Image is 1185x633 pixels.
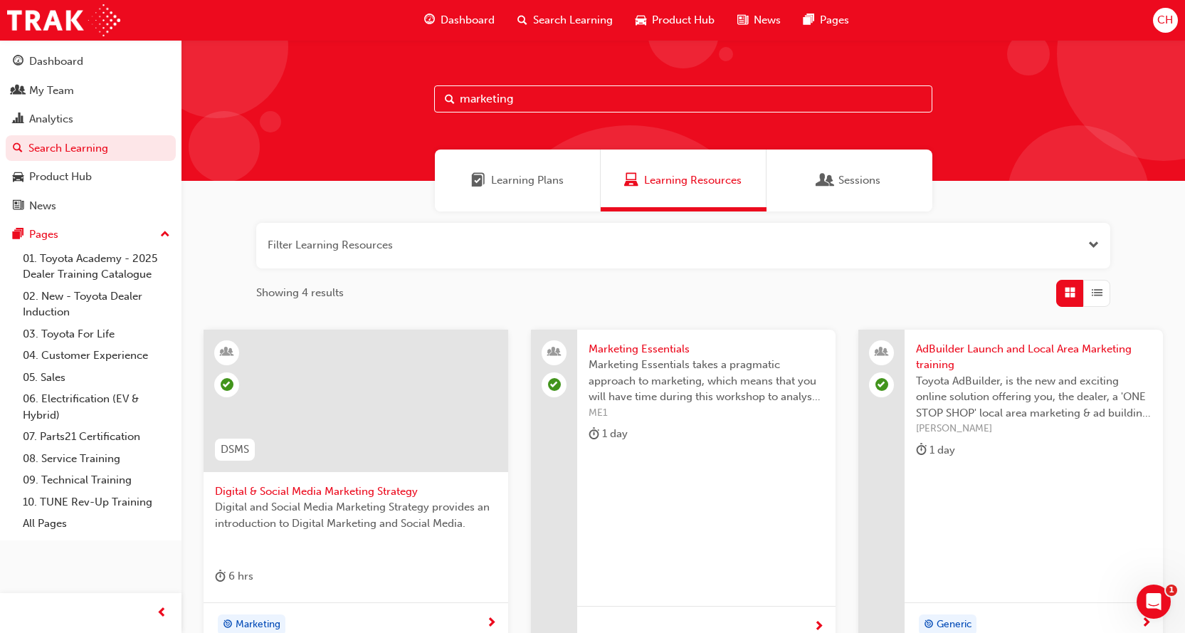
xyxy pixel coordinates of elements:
span: learningRecordVerb_ATTEND-icon [548,378,561,391]
span: ME1 [589,405,824,422]
span: Search [445,91,455,108]
a: 10. TUNE Rev-Up Training [17,491,176,513]
span: Learning Plans [491,172,564,189]
iframe: Intercom live chat [1137,585,1171,619]
span: DSMS [221,441,249,458]
img: Trak [7,4,120,36]
span: Grid [1065,285,1075,301]
a: 04. Customer Experience [17,345,176,367]
span: News [754,12,781,28]
span: news-icon [737,11,748,29]
button: Pages [6,221,176,248]
span: guage-icon [13,56,23,68]
span: [PERSON_NAME] [916,421,1152,437]
a: Dashboard [6,48,176,75]
button: CH [1153,8,1178,33]
div: 1 day [916,441,955,459]
span: Sessions [818,172,833,189]
span: Showing 4 results [256,285,344,301]
span: learningResourceType_INSTRUCTOR_LED-icon [222,343,232,362]
span: guage-icon [424,11,435,29]
span: Product Hub [652,12,715,28]
span: Learning Resources [644,172,742,189]
a: car-iconProduct Hub [624,6,726,35]
span: duration-icon [916,441,927,459]
a: 02. New - Toyota Dealer Induction [17,286,176,323]
a: Learning PlansLearning Plans [435,150,601,211]
a: 07. Parts21 Certification [17,426,176,448]
span: people-icon [549,343,559,362]
a: All Pages [17,513,176,535]
a: Product Hub [6,164,176,190]
span: search-icon [13,142,23,155]
span: learningRecordVerb_ATTEND-icon [875,378,888,391]
a: Analytics [6,106,176,132]
div: Dashboard [29,53,83,70]
span: Toyota AdBuilder, is the new and exciting online solution offering you, the dealer, a 'ONE STOP S... [916,373,1152,422]
a: search-iconSearch Learning [506,6,624,35]
span: Dashboard [441,12,495,28]
span: search-icon [517,11,527,29]
span: learningRecordVerb_ATTEND-icon [221,378,233,391]
a: 01. Toyota Academy - 2025 Dealer Training Catalogue [17,248,176,286]
span: Marketing Essentials takes a pragmatic approach to marketing, which means that you will have time... [589,357,824,405]
span: car-icon [13,171,23,184]
div: Product Hub [29,169,92,185]
span: Digital and Social Media Marketing Strategy provides an introduction to Digital Marketing and Soc... [215,499,497,531]
span: people-icon [877,343,887,362]
div: 6 hrs [215,567,253,585]
a: My Team [6,78,176,104]
span: Sessions [838,172,880,189]
a: 06. Electrification (EV & Hybrid) [17,388,176,426]
span: CH [1157,12,1173,28]
span: duration-icon [589,425,599,443]
span: up-icon [160,226,170,244]
a: 05. Sales [17,367,176,389]
a: news-iconNews [726,6,792,35]
button: DashboardMy TeamAnalyticsSearch LearningProduct HubNews [6,46,176,221]
span: Learning Resources [624,172,638,189]
a: Search Learning [6,135,176,162]
div: Pages [29,226,58,243]
input: Search... [434,85,932,113]
a: 08. Service Training [17,448,176,470]
button: Open the filter [1088,237,1099,253]
a: 03. Toyota For Life [17,323,176,345]
span: Generic [937,617,971,633]
div: My Team [29,83,74,99]
a: 09. Technical Training [17,469,176,491]
span: people-icon [13,85,23,98]
a: SessionsSessions [767,150,932,211]
div: 1 day [589,425,628,443]
span: Pages [820,12,849,28]
span: pages-icon [13,229,23,241]
div: Analytics [29,111,73,127]
span: duration-icon [215,567,226,585]
a: pages-iconPages [792,6,860,35]
a: Learning ResourcesLearning Resources [601,150,767,211]
span: AdBuilder Launch and Local Area Marketing training [916,341,1152,373]
a: guage-iconDashboard [413,6,506,35]
span: news-icon [13,200,23,213]
span: Search Learning [533,12,613,28]
span: pages-icon [804,11,814,29]
span: List [1092,285,1102,301]
span: Digital & Social Media Marketing Strategy [215,483,497,500]
span: 1 [1166,585,1177,596]
span: next-icon [1141,617,1152,630]
span: chart-icon [13,113,23,126]
div: News [29,198,56,214]
span: prev-icon [157,605,167,622]
a: News [6,193,176,219]
span: Learning Plans [471,172,485,189]
span: Marketing [236,617,280,633]
span: next-icon [486,617,497,630]
span: car-icon [636,11,646,29]
span: Marketing Essentials [589,341,824,357]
